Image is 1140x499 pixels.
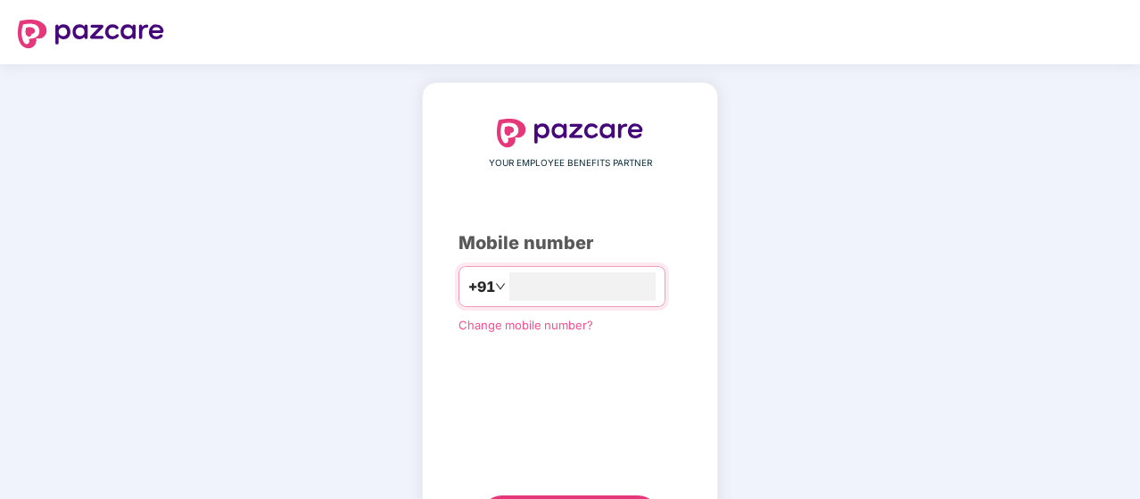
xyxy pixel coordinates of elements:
[489,156,652,170] span: YOUR EMPLOYEE BENEFITS PARTNER
[468,276,495,298] span: +91
[18,20,164,48] img: logo
[458,229,682,257] div: Mobile number
[458,318,593,332] a: Change mobile number?
[495,281,506,292] span: down
[497,119,643,147] img: logo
